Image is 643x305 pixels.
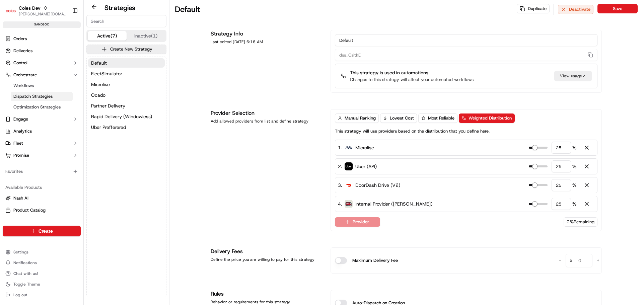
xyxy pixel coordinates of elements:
div: Behavior or requirements for this strategy [211,299,323,305]
span: Fleet [13,140,23,146]
div: sandbox [3,21,81,28]
a: Ocado [88,90,165,100]
button: Uber Prefferered [88,123,165,132]
button: Chat with us! [3,269,81,278]
span: Partner Delivery [91,102,125,109]
button: Provider [335,217,380,227]
button: Fleet [3,138,81,149]
span: DoorDash Drive (V2) [355,182,400,188]
div: Define the price you are willing to pay for this strategy [211,257,323,262]
h1: Provider Selection [211,109,323,117]
span: Uber Prefferered [91,124,126,131]
button: Rapid Delivery (Windowless) [88,112,165,121]
p: This strategy is used in automations [350,69,474,76]
div: 4 . [338,200,432,208]
button: Control [3,58,81,68]
label: Maximum Delivery Fee [352,257,398,264]
button: Weighted Distribution [459,113,515,123]
span: Orders [13,36,27,42]
a: Dispatch Strategies [11,92,73,101]
span: Analytics [13,128,32,134]
span: Internal Provider ([PERSON_NAME]) [355,201,432,207]
button: Product Catalog [3,205,81,216]
span: Most Reliable [428,115,454,121]
span: Workflows [13,83,34,89]
div: Add allowed providers from list and define strategy [211,119,323,124]
a: View usage [554,71,592,81]
div: Last edited [DATE] 6:16 AM [211,39,323,45]
h1: Strategy Info [211,30,323,38]
p: Changes to this strategy will affect your automated workflows [350,77,474,83]
a: Returns [5,219,78,225]
button: Default [88,58,165,68]
span: Toggle Theme [13,282,40,287]
img: doordash_logo_v2.png [345,181,353,189]
div: 2 . [338,163,377,170]
span: Product Catalog [13,207,46,213]
button: Create New Strategy [86,45,166,54]
span: $ [567,255,575,268]
button: Toggle Theme [3,280,81,289]
span: Lowest Cost [390,115,414,121]
div: 3 . [338,181,400,189]
span: Nash AI [13,195,28,201]
button: Returns [3,217,81,228]
button: Partner Delivery [88,101,165,110]
img: Coles Dev [5,5,16,16]
span: Weighted Distribution [469,115,512,121]
button: Promise [3,150,81,161]
span: [PERSON_NAME][DOMAIN_NAME][EMAIL_ADDRESS][PERSON_NAME][DOMAIN_NAME] [19,11,67,17]
span: Dispatch Strategies [13,93,53,99]
button: Log out [3,290,81,300]
span: Engage [13,116,28,122]
span: Microlise [355,144,374,151]
button: Deactivate [558,5,593,14]
a: Deliveries [3,46,81,56]
span: Promise [13,152,29,158]
span: Ocado [91,92,105,98]
span: Uber (API) [355,163,377,170]
span: Optimization Strategies [13,104,61,110]
span: % [572,163,576,170]
button: Settings [3,247,81,257]
button: Create [3,226,81,236]
p: This strategy will use providers based on the distribution that you define here. [335,128,490,134]
span: % [572,144,576,151]
span: Coles Dev [19,5,41,11]
span: Orchestrate [13,72,37,78]
img: microlise_logo.jpeg [345,144,353,152]
a: Analytics [3,126,81,137]
span: Returns [13,219,28,225]
button: FleetSimulator [88,69,165,78]
div: 0 [564,217,597,227]
h1: Default [175,4,200,15]
button: Nash AI [3,193,81,204]
button: Orchestrate [3,70,81,80]
input: Search [86,15,166,27]
button: Save [597,4,638,13]
button: Engage [3,114,81,125]
button: Lowest Cost [380,113,417,123]
span: % Remaining [570,219,594,225]
button: Coles DevColes Dev[PERSON_NAME][DOMAIN_NAME][EMAIL_ADDRESS][PERSON_NAME][DOMAIN_NAME] [3,3,69,19]
span: Microlise [91,81,110,88]
button: Inactive (1) [127,31,165,41]
button: Microlise [88,80,165,89]
div: Favorites [3,166,81,177]
span: Log out [13,292,27,298]
h1: Delivery Fees [211,247,323,255]
span: Deliveries [13,48,32,54]
button: Notifications [3,258,81,268]
a: Product Catalog [5,207,78,213]
a: Optimization Strategies [11,102,73,112]
span: Rapid Delivery (Windowless) [91,113,152,120]
button: Active (7) [88,31,127,41]
span: Chat with us! [13,271,38,276]
div: Available Products [3,182,81,193]
h2: Strategies [104,3,135,12]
